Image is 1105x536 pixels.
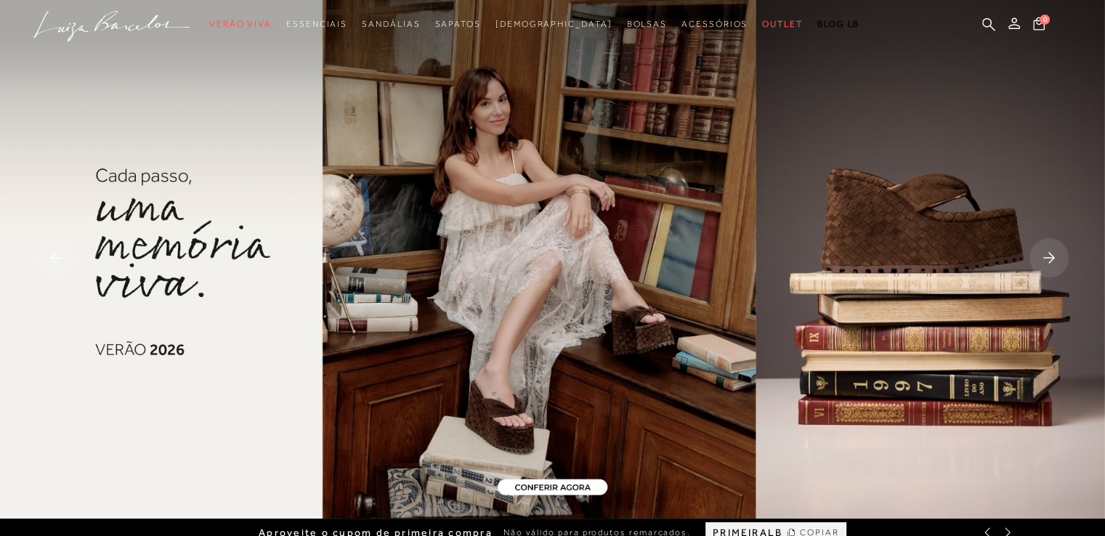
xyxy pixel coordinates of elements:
[1029,16,1049,36] button: 0
[626,11,667,38] a: categoryNavScreenReaderText
[817,19,859,29] span: BLOG LB
[209,11,272,38] a: categoryNavScreenReaderText
[495,11,612,38] a: noSubCategoriesText
[681,11,748,38] a: categoryNavScreenReaderText
[681,19,748,29] span: Acessórios
[495,19,612,29] span: [DEMOGRAPHIC_DATA]
[362,19,420,29] span: Sandálias
[1040,15,1050,25] span: 0
[434,19,480,29] span: Sapatos
[817,11,859,38] a: BLOG LB
[286,19,347,29] span: Essenciais
[762,11,803,38] a: categoryNavScreenReaderText
[762,19,803,29] span: Outlet
[286,11,347,38] a: categoryNavScreenReaderText
[626,19,667,29] span: Bolsas
[362,11,420,38] a: categoryNavScreenReaderText
[209,19,272,29] span: Verão Viva
[434,11,480,38] a: categoryNavScreenReaderText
